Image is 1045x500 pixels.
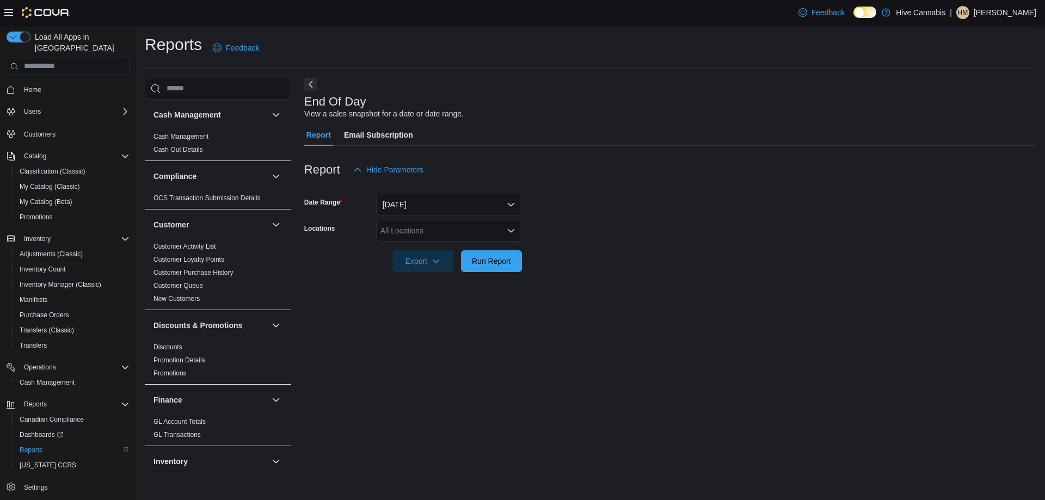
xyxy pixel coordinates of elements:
span: Classification (Classic) [20,167,85,176]
a: Customer Purchase History [153,269,233,276]
a: Transfers [15,339,51,352]
span: Transfers (Classic) [15,324,130,337]
button: [DATE] [376,194,522,215]
button: Transfers (Classic) [11,323,134,338]
span: Home [20,83,130,96]
h1: Reports [145,34,202,55]
a: [US_STATE] CCRS [15,459,81,472]
button: Canadian Compliance [11,412,134,427]
span: Reports [24,400,47,409]
a: Customer Queue [153,282,203,289]
div: Cash Management [145,130,291,161]
a: Canadian Compliance [15,413,88,426]
span: Cash Management [20,378,75,387]
div: Discounts & Promotions [145,341,291,384]
div: Compliance [145,192,291,209]
h3: Compliance [153,171,196,182]
span: Manifests [20,295,47,304]
button: Inventory [2,231,134,246]
a: My Catalog (Beta) [15,195,77,208]
p: [PERSON_NAME] [974,6,1036,19]
a: Adjustments (Classic) [15,248,87,261]
span: [US_STATE] CCRS [20,461,76,470]
a: Cash Out Details [153,146,203,153]
button: Reports [11,442,134,458]
span: Canadian Compliance [15,413,130,426]
span: GL Transactions [153,430,201,439]
a: Manifests [15,293,52,306]
span: Settings [20,480,130,494]
span: Cash Management [153,132,208,141]
a: Discounts [153,343,182,351]
span: Purchase Orders [20,311,69,319]
span: Dashboards [20,430,63,439]
span: Discounts [153,343,182,351]
button: Catalog [2,149,134,164]
span: My Catalog (Classic) [15,180,130,193]
div: Customer [145,240,291,310]
a: Customer Loyalty Points [153,256,224,263]
span: Feedback [226,42,259,53]
button: Compliance [269,170,282,183]
span: Inventory Count [15,263,130,276]
span: Transfers [20,341,47,350]
a: Reports [15,443,47,456]
button: Purchase Orders [11,307,134,323]
button: Finance [153,394,267,405]
button: Settings [2,479,134,495]
button: Inventory Count [11,262,134,277]
button: Customer [153,219,267,230]
span: Manifests [15,293,130,306]
button: Operations [20,361,60,374]
span: Adjustments (Classic) [20,250,83,258]
button: Customer [269,218,282,231]
span: Customers [24,130,56,139]
button: My Catalog (Classic) [11,179,134,194]
label: Locations [304,224,335,233]
div: Finance [145,415,291,446]
button: Cash Management [153,109,267,120]
label: Date Range [304,198,343,207]
span: Promotion Details [153,356,205,365]
a: Customers [20,128,60,141]
h3: Discounts & Promotions [153,320,242,331]
span: My Catalog (Beta) [20,197,72,206]
a: Cash Management [153,133,208,140]
button: Finance [269,393,282,406]
p: | [950,6,952,19]
span: Promotions [20,213,53,221]
a: Feedback [208,37,263,59]
a: GL Account Totals [153,418,206,425]
button: Operations [2,360,134,375]
button: Adjustments (Classic) [11,246,134,262]
h3: Finance [153,394,182,405]
span: Reports [20,446,42,454]
a: Inventory Count [15,263,70,276]
button: Run Report [461,250,522,272]
div: View a sales snapshot for a date or date range. [304,108,464,120]
a: Settings [20,481,52,494]
button: Users [20,105,45,118]
button: Inventory [153,456,267,467]
a: Home [20,83,46,96]
h3: Inventory [153,456,188,467]
span: OCS Transaction Submission Details [153,194,261,202]
button: Transfers [11,338,134,353]
button: Promotions [11,209,134,225]
a: Inventory Manager (Classic) [15,278,106,291]
span: Email Subscription [344,124,413,146]
span: Operations [24,363,56,372]
span: Run Report [472,256,511,267]
a: Customer Activity List [153,243,216,250]
button: Home [2,82,134,97]
button: Compliance [153,171,267,182]
span: Settings [24,483,47,492]
span: Users [24,107,41,116]
span: Inventory [24,234,51,243]
span: Users [20,105,130,118]
span: Customer Purchase History [153,268,233,277]
span: Catalog [24,152,46,161]
button: Inventory [269,455,282,468]
span: Reports [15,443,130,456]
